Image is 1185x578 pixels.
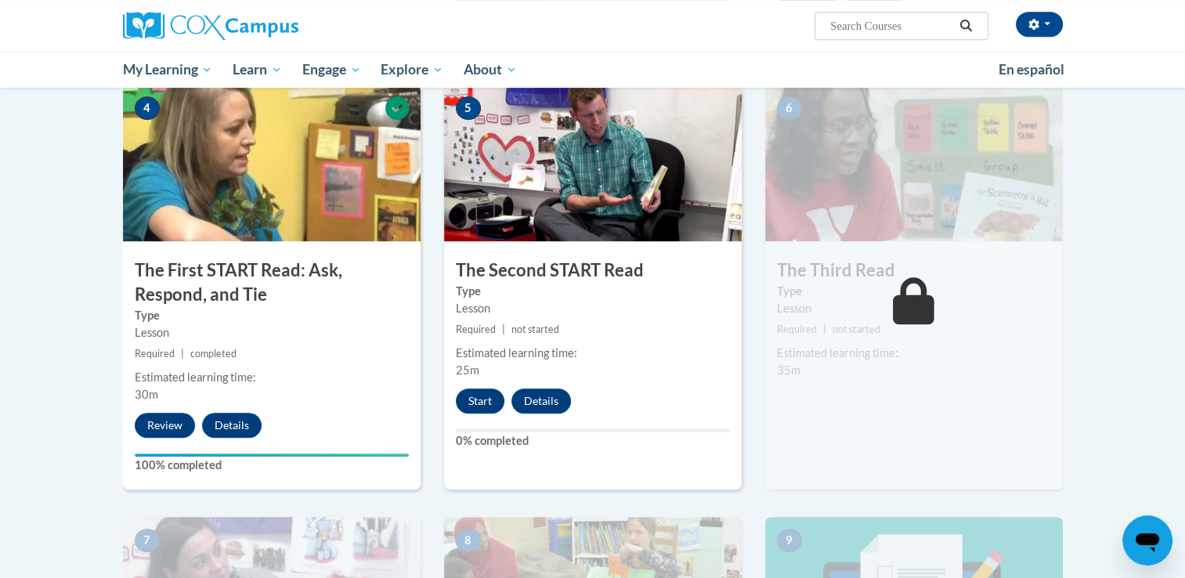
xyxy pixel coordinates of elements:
[370,52,453,88] a: Explore
[381,60,443,79] span: Explore
[135,369,409,386] div: Estimated learning time:
[453,52,527,88] a: About
[123,12,421,40] a: Cox Campus
[777,96,802,120] span: 6
[456,300,730,317] div: Lesson
[456,432,730,450] label: 0% completed
[123,12,298,40] img: Cox Campus
[233,60,282,79] span: Learn
[777,363,800,377] span: 35m
[113,52,223,88] a: My Learning
[777,300,1051,317] div: Lesson
[122,60,212,79] span: My Learning
[135,324,409,341] div: Lesson
[456,96,481,120] span: 5
[765,85,1063,241] img: Course Image
[511,323,559,335] span: not started
[222,52,292,88] a: Learn
[123,258,421,307] h3: The First START Read: Ask, Respond, and Tie
[1016,12,1063,37] button: Account Settings
[765,258,1063,283] h3: The Third Read
[456,323,496,335] span: Required
[777,323,817,335] span: Required
[456,529,481,552] span: 8
[511,388,571,414] button: Details
[777,345,1051,362] div: Estimated learning time:
[464,60,517,79] span: About
[135,413,195,438] button: Review
[829,16,954,35] input: Search Courses
[99,52,1086,88] div: Main menu
[444,258,742,283] h3: The Second START Read
[135,453,409,457] div: Your progress
[988,53,1075,86] a: En español
[456,388,504,414] button: Start
[456,283,730,300] label: Type
[135,529,160,552] span: 7
[444,85,742,241] img: Course Image
[999,61,1064,78] span: En español
[135,348,175,359] span: Required
[202,413,262,438] button: Details
[302,60,361,79] span: Engage
[1122,515,1172,565] iframe: Button to launch messaging window
[123,85,421,241] img: Course Image
[135,388,158,401] span: 30m
[135,457,409,474] label: 100% completed
[456,363,479,377] span: 25m
[181,348,184,359] span: |
[954,16,977,35] button: Search
[502,323,505,335] span: |
[777,283,1051,300] label: Type
[823,323,826,335] span: |
[833,323,880,335] span: not started
[135,307,409,324] label: Type
[190,348,237,359] span: completed
[456,345,730,362] div: Estimated learning time:
[777,529,802,552] span: 9
[135,96,160,120] span: 4
[292,52,371,88] a: Engage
